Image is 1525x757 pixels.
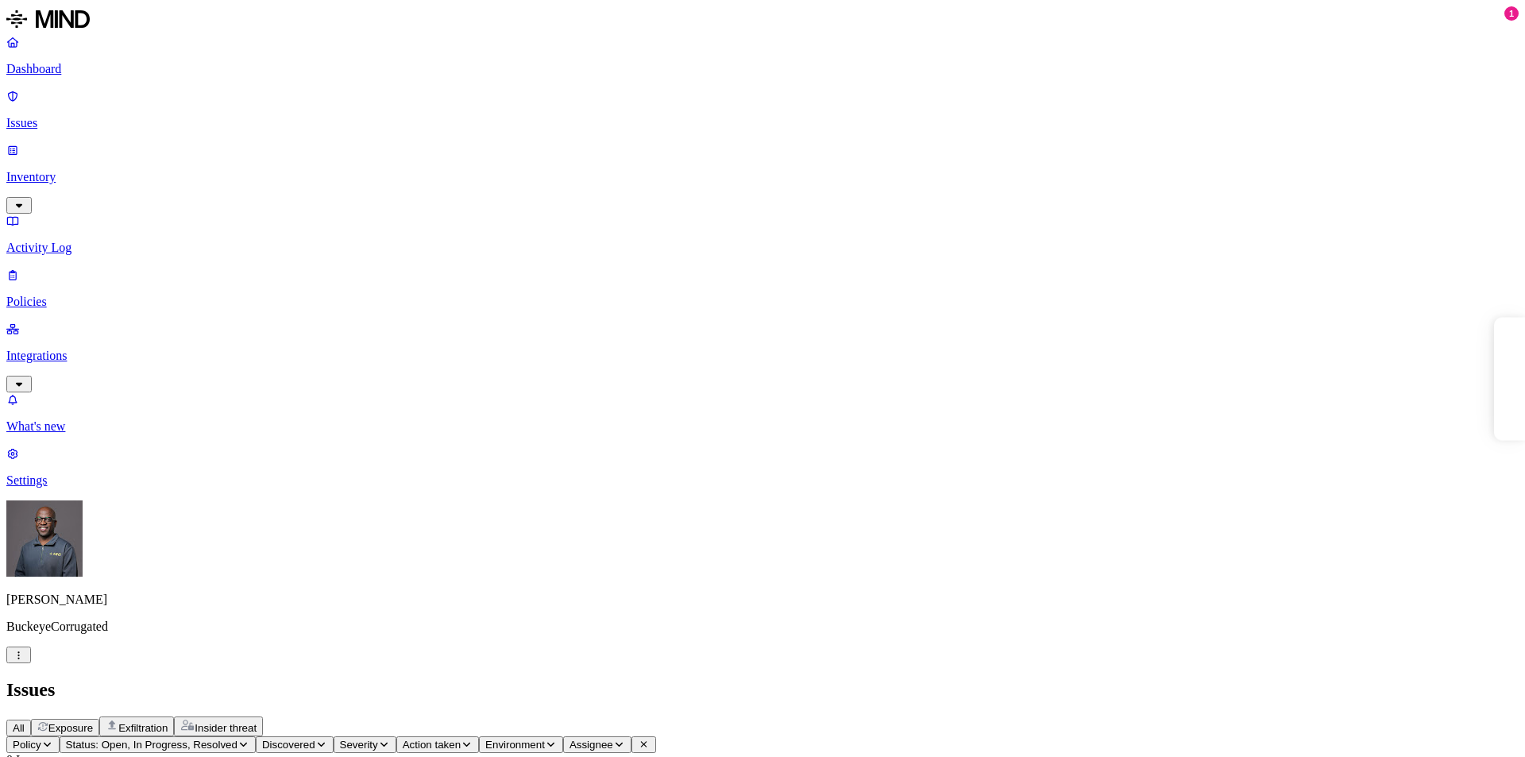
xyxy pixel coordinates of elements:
span: Status: Open, In Progress, Resolved [66,739,237,751]
p: Integrations [6,349,1519,363]
p: Activity Log [6,241,1519,255]
p: Policies [6,295,1519,309]
p: BuckeyeCorrugated [6,620,1519,634]
span: Environment [485,739,545,751]
a: MIND [6,6,1519,35]
span: Discovered [262,739,315,751]
a: Policies [6,268,1519,309]
span: Severity [340,739,378,751]
a: Activity Log [6,214,1519,255]
span: Exfiltration [118,722,168,734]
span: Policy [13,739,41,751]
span: Assignee [569,739,613,751]
div: 1 [1504,6,1519,21]
a: Integrations [6,322,1519,390]
a: Issues [6,89,1519,130]
p: Settings [6,473,1519,488]
h2: Issues [6,679,1519,701]
a: What's new [6,392,1519,434]
span: Insider threat [195,722,257,734]
span: All [13,722,25,734]
p: Dashboard [6,62,1519,76]
span: Action taken [403,739,461,751]
p: What's new [6,419,1519,434]
a: Settings [6,446,1519,488]
span: Exposure [48,722,93,734]
img: MIND [6,6,90,32]
a: Dashboard [6,35,1519,76]
p: Issues [6,116,1519,130]
p: Inventory [6,170,1519,184]
img: Gregory Thomas [6,500,83,577]
a: Inventory [6,143,1519,211]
